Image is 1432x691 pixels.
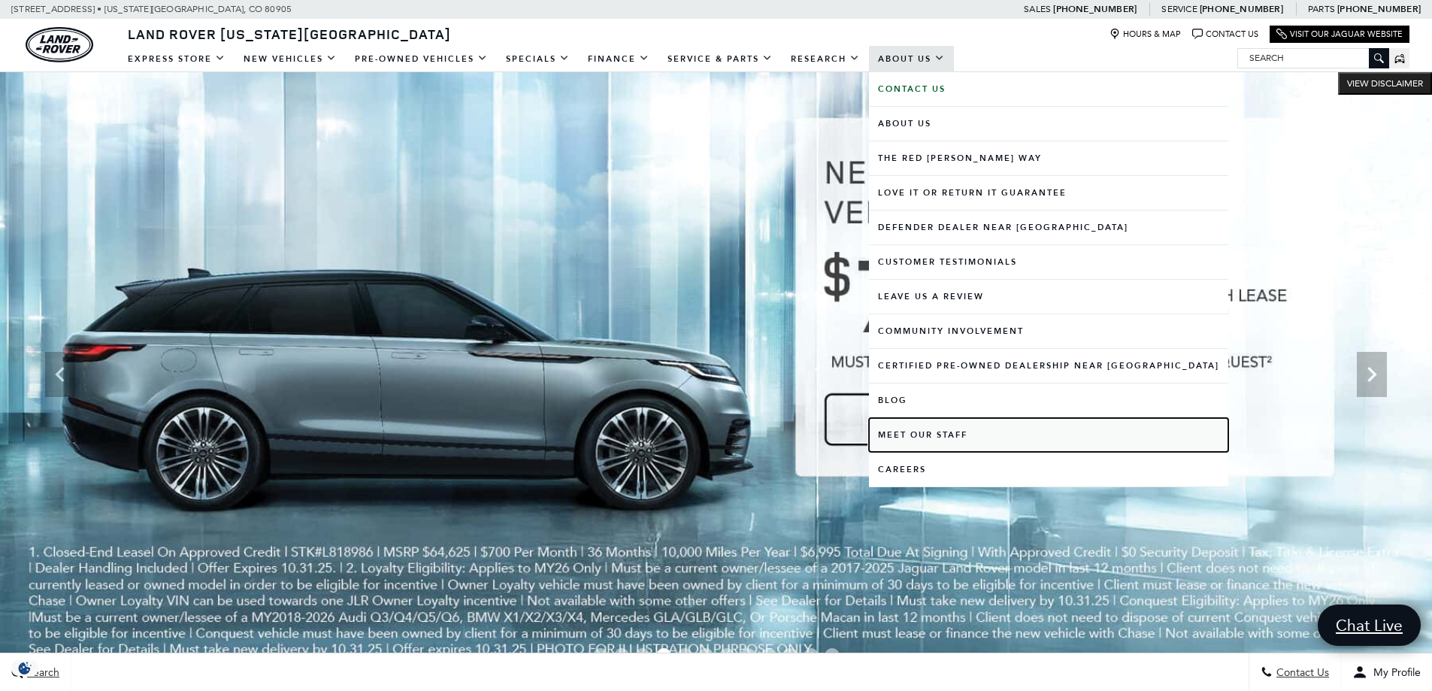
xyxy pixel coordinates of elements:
[1110,29,1181,40] a: Hours & Map
[593,648,608,663] span: Go to slide 1
[8,660,42,676] section: Click to Open Cookie Consent Modal
[1192,29,1258,40] a: Contact Us
[614,648,629,663] span: Go to slide 2
[119,25,460,43] a: Land Rover [US_STATE][GEOGRAPHIC_DATA]
[1328,615,1410,635] span: Chat Live
[740,648,755,663] span: Go to slide 8
[869,453,1228,486] a: Careers
[869,211,1228,244] a: Defender Dealer near [GEOGRAPHIC_DATA]
[783,648,798,663] span: Go to slide 10
[656,648,671,663] span: Go to slide 4
[346,46,497,72] a: Pre-Owned Vehicles
[119,46,954,72] nav: Main Navigation
[497,46,579,72] a: Specials
[869,418,1228,452] a: Meet Our Staff
[1318,605,1421,646] a: Chat Live
[128,25,451,43] span: Land Rover [US_STATE][GEOGRAPHIC_DATA]
[869,280,1228,314] a: Leave Us A Review
[1367,666,1421,679] span: My Profile
[635,648,650,663] span: Go to slide 3
[761,648,777,663] span: Go to slide 9
[8,660,42,676] img: Opt-Out Icon
[719,648,734,663] span: Go to slide 7
[1308,4,1335,14] span: Parts
[45,352,75,397] div: Previous
[26,27,93,62] img: Land Rover
[804,648,819,663] span: Go to slide 11
[26,27,93,62] a: land-rover
[1273,666,1329,679] span: Contact Us
[869,245,1228,279] a: Customer Testimonials
[698,648,713,663] span: Go to slide 6
[869,46,954,72] a: About Us
[677,648,692,663] span: Go to slide 5
[1161,4,1197,14] span: Service
[1276,29,1403,40] a: Visit Our Jaguar Website
[782,46,869,72] a: Research
[1338,72,1432,95] button: VIEW DISCLAIMER
[119,46,235,72] a: EXPRESS STORE
[658,46,782,72] a: Service & Parts
[1200,3,1283,15] a: [PHONE_NUMBER]
[1357,352,1387,397] div: Next
[825,648,840,663] span: Go to slide 12
[878,83,946,95] b: Contact Us
[1341,653,1432,691] button: Open user profile menu
[1238,49,1388,67] input: Search
[579,46,658,72] a: Finance
[869,349,1228,383] a: Certified Pre-Owned Dealership near [GEOGRAPHIC_DATA]
[869,107,1228,141] a: About Us
[1053,3,1137,15] a: [PHONE_NUMBER]
[1337,3,1421,15] a: [PHONE_NUMBER]
[869,314,1228,348] a: Community Involvement
[869,176,1228,210] a: Love It or Return It Guarantee
[869,72,1228,106] a: Contact Us
[235,46,346,72] a: New Vehicles
[11,4,292,14] a: [STREET_ADDRESS] • [US_STATE][GEOGRAPHIC_DATA], CO 80905
[1347,77,1423,89] span: VIEW DISCLAIMER
[869,383,1228,417] a: Blog
[869,141,1228,175] a: The Red [PERSON_NAME] Way
[1024,4,1051,14] span: Sales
